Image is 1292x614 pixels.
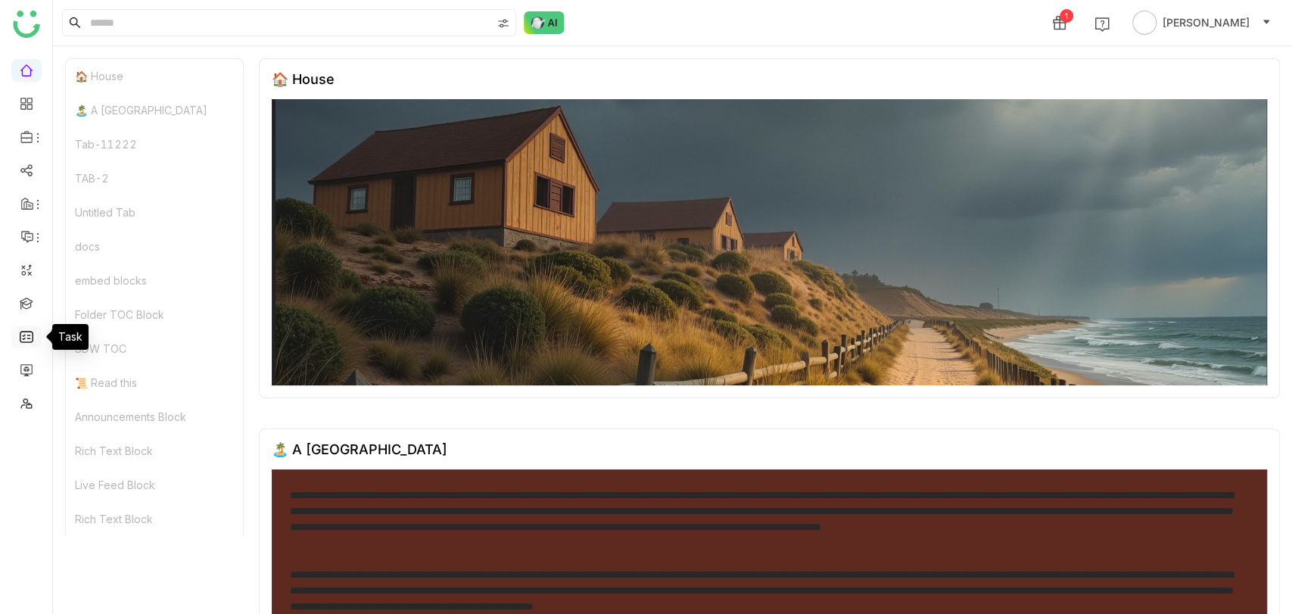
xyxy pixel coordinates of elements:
div: Announcements Block [66,400,243,434]
div: docs [66,229,243,263]
div: Rich Text Block [66,502,243,536]
img: avatar [1132,11,1157,35]
div: 1 [1060,9,1073,23]
img: 68553b2292361c547d91f02a [272,99,1267,385]
img: ask-buddy-normal.svg [524,11,565,34]
img: search-type.svg [497,17,509,30]
span: [PERSON_NAME] [1163,14,1250,31]
div: Folder TOC Block [66,298,243,332]
img: help.svg [1094,17,1110,32]
div: Task [52,324,89,350]
div: Rich Text Block [66,434,243,468]
button: [PERSON_NAME] [1129,11,1274,35]
img: logo [13,11,40,38]
div: Untitled Tab [66,195,243,229]
div: 🏠 House [272,71,335,87]
div: SDW TOC [66,332,243,366]
div: TAB-2 [66,161,243,195]
div: 🏝️ A [GEOGRAPHIC_DATA] [272,441,447,457]
div: 🏝️ A [GEOGRAPHIC_DATA] [66,93,243,127]
div: embed blocks [66,263,243,298]
div: Tab-11222 [66,127,243,161]
div: 📜 Read this [66,366,243,400]
div: 🏠 House [66,59,243,93]
div: Live Feed Block [66,468,243,502]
